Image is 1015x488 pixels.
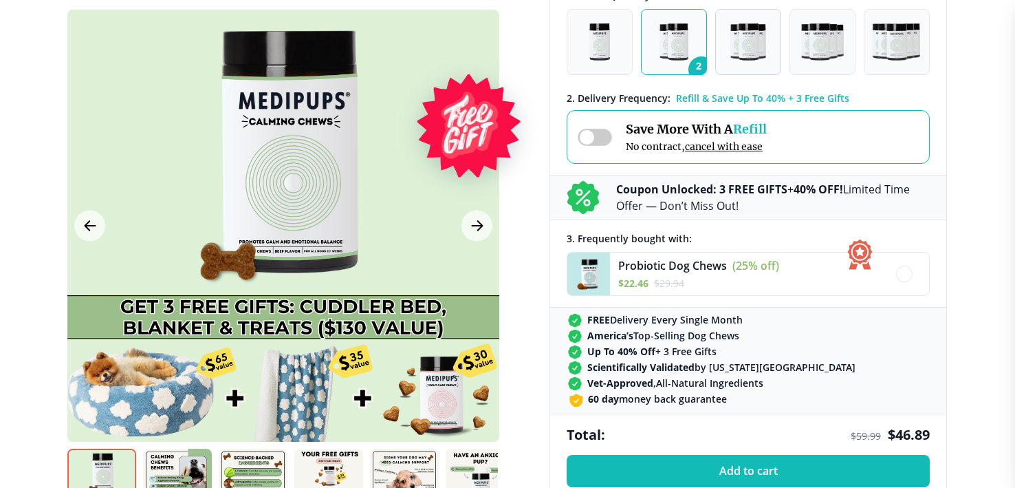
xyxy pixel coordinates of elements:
[641,9,707,75] button: 2
[587,361,855,374] span: by [US_STATE][GEOGRAPHIC_DATA]
[587,376,656,390] strong: Vet-Approved,
[616,182,787,197] b: Coupon Unlocked: 3 FREE GIFTS
[567,92,670,105] span: 2 . Delivery Frequency:
[567,425,605,444] span: Total:
[618,258,727,273] span: Probiotic Dog Chews
[676,92,849,105] span: Refill & Save Up To 40% + 3 Free Gifts
[626,140,767,153] span: No contract,
[688,56,714,83] span: 2
[626,121,767,137] span: Save More With A
[733,121,767,137] span: Refill
[567,253,610,295] img: Probiotic Dog Chews - Medipups
[794,182,843,197] b: 40% OFF!
[588,392,727,405] span: money back guarantee
[567,455,930,487] button: Add to cart
[659,23,688,61] img: Pack of 2 - Natural Dog Supplements
[587,329,633,342] strong: America’s
[888,425,930,444] span: $ 46.89
[730,23,766,61] img: Pack of 3 - Natural Dog Supplements
[74,211,105,242] button: Previous Image
[872,23,921,61] img: Pack of 5 - Natural Dog Supplements
[851,429,881,443] span: $ 59.99
[719,465,778,478] span: Add to cart
[587,313,610,326] strong: FREE
[587,345,655,358] strong: Up To 40% Off
[587,361,695,374] strong: Scientifically Validated
[587,329,739,342] span: Top-Selling Dog Chews
[732,258,779,273] span: (25% off)
[461,211,492,242] button: Next Image
[616,181,930,214] p: + Limited Time Offer — Don’t Miss Out!
[567,232,692,245] span: 3 . Frequently bought with:
[587,313,743,326] span: Delivery Every Single Month
[589,23,611,61] img: Pack of 1 - Natural Dog Supplements
[588,392,619,405] strong: 60 day
[618,277,648,290] span: $ 22.46
[801,23,843,61] img: Pack of 4 - Natural Dog Supplements
[654,277,684,290] span: $ 29.94
[587,345,717,358] span: + 3 Free Gifts
[685,140,763,153] span: cancel with ease
[587,376,763,390] span: All-Natural Ingredients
